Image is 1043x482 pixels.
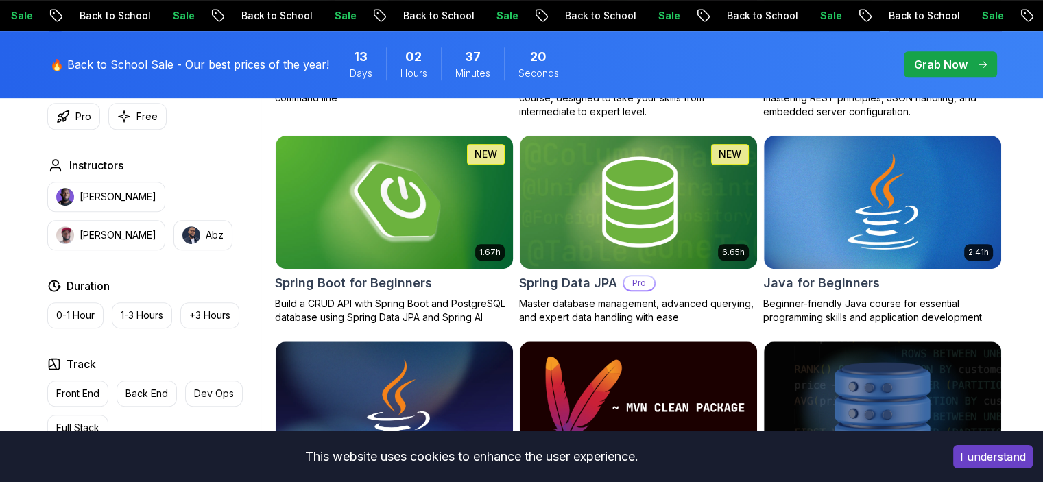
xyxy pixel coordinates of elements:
span: 2 Hours [405,47,422,67]
a: Spring Boot for Beginners card1.67hNEWSpring Boot for BeginnersBuild a CRUD API with Spring Boot ... [275,135,514,324]
button: +3 Hours [180,302,239,328]
p: 1.67h [479,247,501,258]
span: 20 Seconds [530,47,547,67]
p: Abz [206,228,224,242]
p: [PERSON_NAME] [80,190,156,204]
p: NEW [719,147,741,161]
span: Minutes [455,67,490,80]
img: instructor img [56,226,74,244]
p: Back End [125,387,168,400]
p: Back to School [230,9,323,23]
p: Back to School [715,9,808,23]
img: instructor img [182,226,200,244]
p: Sale [485,9,529,23]
p: 2.41h [968,247,989,258]
button: 0-1 Hour [47,302,104,328]
a: Spring Data JPA card6.65hNEWSpring Data JPAProMaster database management, advanced querying, and ... [519,135,758,324]
span: 13 Days [354,47,368,67]
p: 1-3 Hours [121,309,163,322]
p: Sale [808,9,852,23]
img: Spring Data JPA card [520,136,757,269]
a: Java for Beginners card2.41hJava for BeginnersBeginner-friendly Java course for essential program... [763,135,1002,324]
button: Pro [47,103,100,130]
p: Dev Ops [194,387,234,400]
p: [PERSON_NAME] [80,228,156,242]
h2: Duration [67,278,110,294]
img: Java for Developers card [276,341,513,474]
button: Free [108,103,167,130]
p: Sale [647,9,691,23]
button: Front End [47,381,108,407]
p: Free [136,110,158,123]
span: Seconds [518,67,559,80]
button: 1-3 Hours [112,302,172,328]
h2: Spring Boot for Beginners [275,274,432,293]
div: This website uses cookies to enhance the user experience. [10,442,933,472]
p: 6.65h [722,247,745,258]
button: Dev Ops [185,381,243,407]
p: Back to School [392,9,485,23]
span: Hours [400,67,427,80]
p: Grab Now [914,56,968,73]
button: instructor img[PERSON_NAME] [47,220,165,250]
p: Front End [56,387,99,400]
p: Master database management, advanced querying, and expert data handling with ease [519,297,758,324]
p: Sale [970,9,1014,23]
button: instructor imgAbz [173,220,232,250]
span: 37 Minutes [465,47,481,67]
h2: Instructors [69,157,123,173]
p: 🔥 Back to School Sale - Our best prices of the year! [50,56,329,73]
p: 0-1 Hour [56,309,95,322]
p: +3 Hours [189,309,230,322]
p: Sale [161,9,205,23]
h2: Spring Data JPA [519,274,617,293]
p: Beginner-friendly Java course for essential programming skills and application development [763,297,1002,324]
p: Back to School [877,9,970,23]
img: Java for Beginners card [764,136,1001,269]
button: Full Stack [47,415,108,441]
p: Full Stack [56,421,99,435]
h2: Track [67,356,96,372]
p: Back to School [68,9,161,23]
button: instructor img[PERSON_NAME] [47,182,165,212]
p: Pro [624,276,654,290]
img: Maven Essentials card [520,341,757,474]
p: Build a CRUD API with Spring Boot and PostgreSQL database using Spring Data JPA and Spring AI [275,297,514,324]
img: Advanced Databases card [764,341,1001,474]
p: Sale [323,9,367,23]
img: instructor img [56,188,74,206]
p: NEW [475,147,497,161]
button: Accept cookies [953,445,1033,468]
p: Back to School [553,9,647,23]
button: Back End [117,381,177,407]
span: Days [350,67,372,80]
img: Spring Boot for Beginners card [269,132,518,272]
p: Pro [75,110,91,123]
h2: Java for Beginners [763,274,880,293]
